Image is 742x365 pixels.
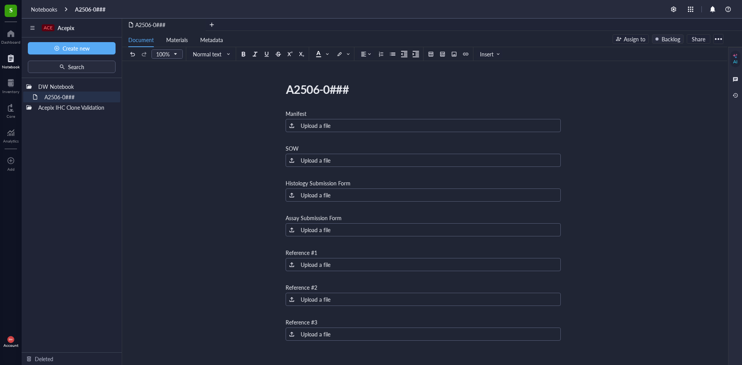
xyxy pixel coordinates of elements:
[1,27,20,44] a: Dashboard
[687,34,710,44] button: Share
[68,64,84,70] span: Search
[662,35,680,43] div: Backlog
[2,89,19,94] div: Inventory
[193,51,231,58] span: Normal text
[28,42,116,54] button: Create new
[286,214,342,222] span: Assay Submission Form
[9,5,13,15] span: S
[58,24,74,32] span: Acepix
[733,59,737,65] div: AI
[7,102,15,119] a: Core
[286,144,299,152] span: SOW
[624,35,645,43] div: Assign to
[200,36,223,44] span: Metadata
[692,36,705,42] span: Share
[301,260,330,269] div: Upload a file
[301,226,330,234] div: Upload a file
[156,51,177,58] span: 100%
[1,40,20,44] div: Dashboard
[2,52,20,69] a: Notebook
[301,191,330,199] div: Upload a file
[301,121,330,130] div: Upload a file
[301,295,330,304] div: Upload a file
[44,25,53,31] div: ACE
[35,81,117,92] div: DW Notebook
[28,61,116,73] button: Search
[35,355,53,363] div: Deleted
[286,179,351,187] span: Histology Submission Form
[7,167,15,171] div: Add
[7,114,15,119] div: Core
[480,51,500,58] span: Insert
[128,36,154,44] span: Document
[166,36,188,44] span: Materials
[31,6,57,13] a: Notebooks
[9,338,13,341] span: DW
[35,102,117,113] div: Acepix IHC Clone Validation
[3,343,19,348] div: Account
[2,77,19,94] a: Inventory
[301,156,330,165] div: Upload a file
[286,110,306,117] span: Manifest
[3,126,19,143] a: Analytics
[286,284,317,291] span: Reference #2
[283,80,558,99] div: A2506-0###
[63,45,90,51] span: Create new
[75,6,106,13] a: A2506-0###
[3,139,19,143] div: Analytics
[286,318,317,326] span: Reference #3
[2,65,20,69] div: Notebook
[41,92,117,102] div: A2506-0###
[286,249,317,256] span: Reference #1
[301,330,330,338] div: Upload a file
